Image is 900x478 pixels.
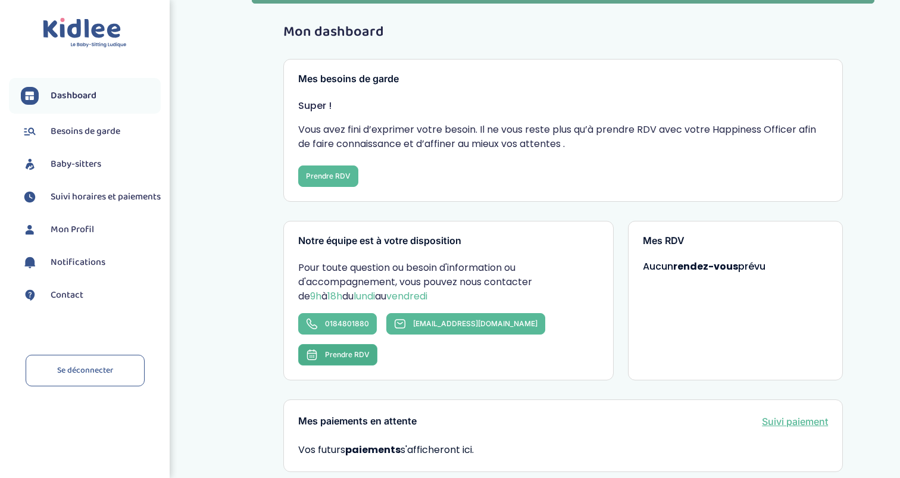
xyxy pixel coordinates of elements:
p: Super ! [298,99,828,113]
span: 0184801880 [325,319,369,328]
span: Contact [51,288,83,302]
img: contact.svg [21,286,39,304]
img: notification.svg [21,254,39,271]
strong: rendez-vous [673,260,738,273]
a: Dashboard [21,87,161,105]
h3: Notre équipe est à votre disposition [298,236,598,246]
a: Besoins de garde [21,123,161,140]
h3: Mes RDV [643,236,829,246]
img: profil.svg [21,221,39,239]
h1: Mon dashboard [283,24,843,40]
p: Vous avez fini d’exprimer votre besoin. Il ne vous reste plus qu’à prendre RDV avec votre Happine... [298,123,828,151]
span: Besoins de garde [51,124,120,139]
a: [EMAIL_ADDRESS][DOMAIN_NAME] [386,313,545,335]
p: Pour toute question ou besoin d'information ou d'accompagnement, vous pouvez nous contacter de à ... [298,261,598,304]
a: Mon Profil [21,221,161,239]
h3: Mes paiements en attente [298,416,417,427]
span: Mon Profil [51,223,94,237]
a: 0184801880 [298,313,377,335]
button: Prendre RDV [298,165,358,187]
span: lundi [354,289,375,303]
span: 9h [310,289,321,303]
span: Dashboard [51,89,96,103]
span: Suivi horaires et paiements [51,190,161,204]
strong: paiements [345,443,401,457]
a: Baby-sitters [21,155,161,173]
button: Prendre RDV [298,344,377,365]
img: dashboard.svg [21,87,39,105]
span: Aucun prévu [643,260,765,273]
a: Suivi horaires et paiements [21,188,161,206]
span: Baby-sitters [51,157,101,171]
a: Contact [21,286,161,304]
a: Se déconnecter [26,355,145,386]
a: Notifications [21,254,161,271]
a: Suivi paiement [762,414,828,429]
img: logo.svg [43,18,127,48]
span: 18h [327,289,342,303]
img: besoin.svg [21,123,39,140]
span: vendredi [386,289,427,303]
h3: Mes besoins de garde [298,74,828,85]
img: babysitters.svg [21,155,39,173]
span: [EMAIL_ADDRESS][DOMAIN_NAME] [413,319,537,328]
img: suivihoraire.svg [21,188,39,206]
span: Vos futurs s'afficheront ici. [298,443,474,457]
span: Prendre RDV [325,350,370,359]
span: Notifications [51,255,105,270]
